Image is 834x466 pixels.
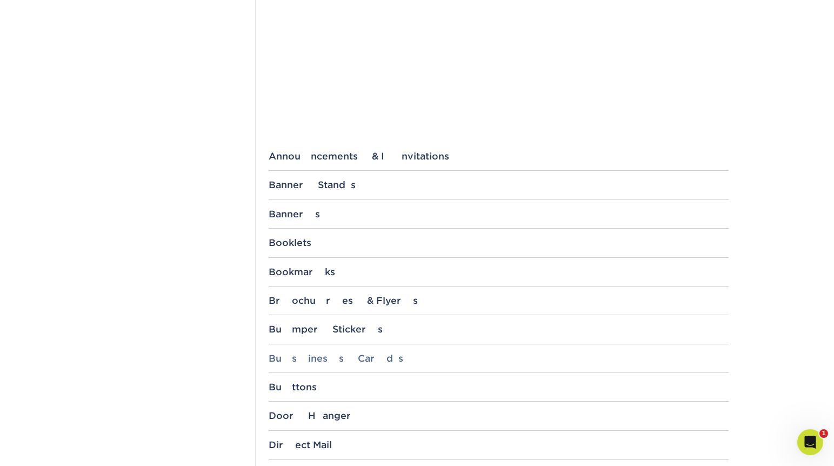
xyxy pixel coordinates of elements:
[797,429,823,455] iframe: Intercom live chat
[269,267,729,277] div: Bookmarks
[269,209,729,219] div: Banners
[269,324,729,335] div: Bumper Stickers
[269,237,729,248] div: Booklets
[269,353,729,364] div: Business Cards
[269,410,729,421] div: Door Hanger
[269,295,729,306] div: Brochures & Flyers
[269,179,729,190] div: Banner Stands
[269,382,729,392] div: Buttons
[269,151,729,162] div: Announcements & Invitations
[819,429,828,438] span: 1
[269,440,729,450] div: Direct Mail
